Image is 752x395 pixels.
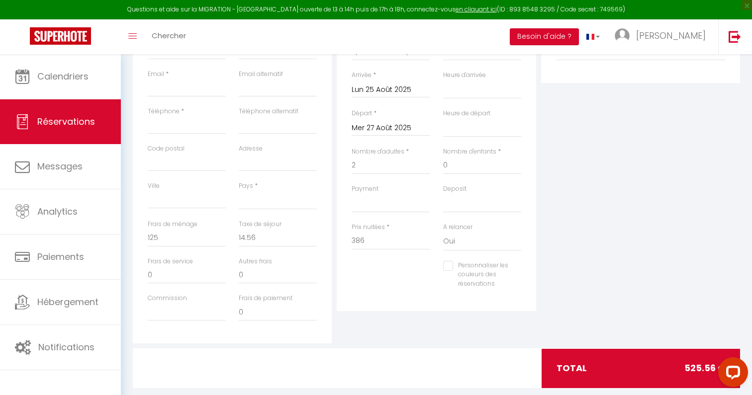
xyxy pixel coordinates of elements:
[239,144,263,154] label: Adresse
[710,353,752,395] iframe: LiveChat chat widget
[684,361,725,375] span: 525.56 €
[148,144,185,154] label: Code postal
[443,223,472,232] label: A relancer
[352,147,404,157] label: Nombre d'adultes
[37,70,89,82] span: Calendriers
[607,19,718,54] a: ... [PERSON_NAME]
[239,107,298,116] label: Téléphone alternatif
[37,205,78,218] span: Analytics
[148,257,193,266] label: Frais de service
[38,341,94,353] span: Notifications
[456,5,497,13] a: en cliquant ici
[148,294,187,303] label: Commission
[510,28,579,45] button: Besoin d'aide ?
[352,223,385,232] label: Prix nuitées
[239,181,253,191] label: Pays
[37,160,83,172] span: Messages
[37,250,84,263] span: Paiements
[352,109,372,118] label: Départ
[239,70,283,79] label: Email alternatif
[542,349,741,388] div: total
[148,107,180,116] label: Téléphone
[453,261,509,289] label: Personnaliser les couleurs des réservations
[239,294,292,303] label: Frais de paiement
[148,220,197,229] label: Frais de ménage
[352,184,378,194] label: Payment
[636,29,706,42] span: [PERSON_NAME]
[144,19,193,54] a: Chercher
[443,184,467,194] label: Deposit
[352,71,372,80] label: Arrivée
[729,30,741,43] img: logout
[37,115,95,128] span: Réservations
[239,220,282,229] label: Taxe de séjour
[30,27,91,45] img: Super Booking
[239,257,272,266] label: Autres frais
[37,296,98,308] span: Hébergement
[148,70,164,79] label: Email
[443,147,496,157] label: Nombre d'enfants
[443,71,486,80] label: Heure d'arrivée
[152,30,186,41] span: Chercher
[443,109,490,118] label: Heure de départ
[615,28,630,43] img: ...
[148,181,160,191] label: Ville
